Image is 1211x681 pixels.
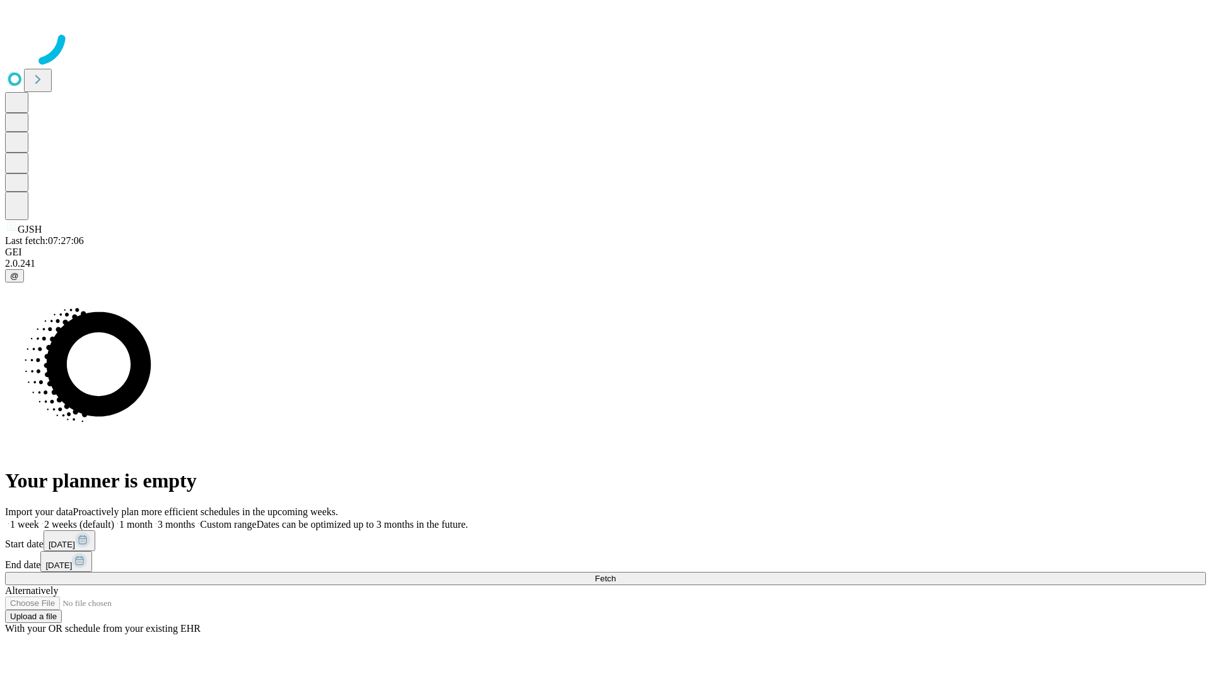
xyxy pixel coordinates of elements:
[5,247,1206,258] div: GEI
[73,506,338,517] span: Proactively plan more efficient schedules in the upcoming weeks.
[44,519,114,530] span: 2 weeks (default)
[5,469,1206,492] h1: Your planner is empty
[5,258,1206,269] div: 2.0.241
[119,519,153,530] span: 1 month
[595,574,616,583] span: Fetch
[5,269,24,282] button: @
[18,224,42,235] span: GJSH
[5,506,73,517] span: Import your data
[44,530,95,551] button: [DATE]
[45,561,72,570] span: [DATE]
[158,519,195,530] span: 3 months
[10,519,39,530] span: 1 week
[257,519,468,530] span: Dates can be optimized up to 3 months in the future.
[5,623,201,634] span: With your OR schedule from your existing EHR
[5,585,58,596] span: Alternatively
[5,235,84,246] span: Last fetch: 07:27:06
[49,540,75,549] span: [DATE]
[200,519,256,530] span: Custom range
[5,530,1206,551] div: Start date
[40,551,92,572] button: [DATE]
[5,551,1206,572] div: End date
[5,572,1206,585] button: Fetch
[5,610,62,623] button: Upload a file
[10,271,19,281] span: @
